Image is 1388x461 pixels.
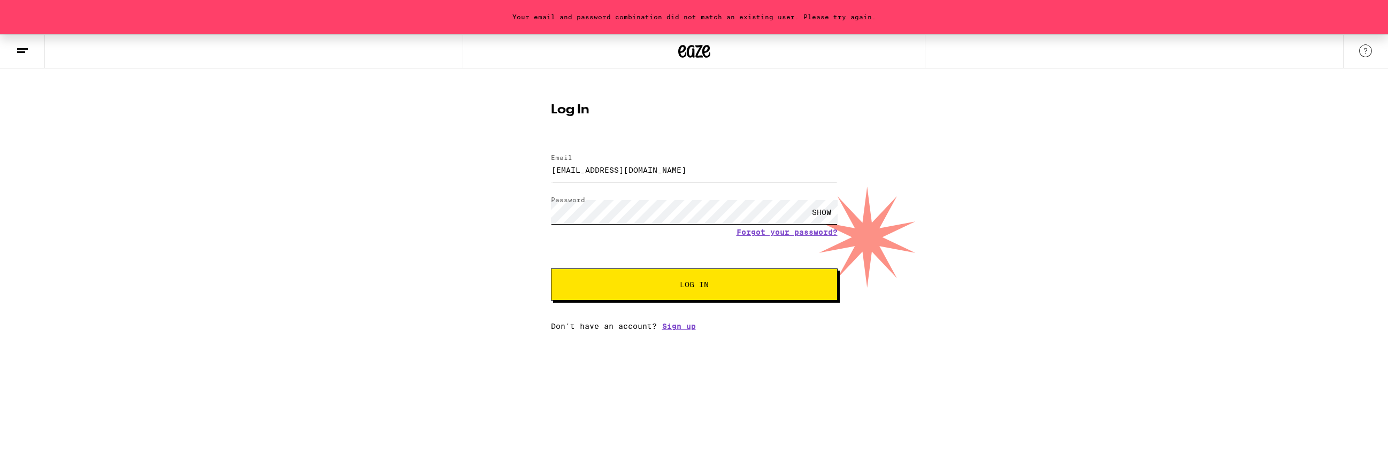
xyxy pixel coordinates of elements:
a: Sign up [662,322,696,331]
label: Password [551,196,585,203]
label: Email [551,154,572,161]
h1: Log In [551,104,838,117]
span: Hi. Need any help? [6,7,77,16]
div: SHOW [806,200,838,224]
input: Email [551,158,838,182]
div: Don't have an account? [551,322,838,331]
button: Log In [551,268,838,301]
span: Log In [680,281,709,288]
a: Forgot your password? [737,228,838,236]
